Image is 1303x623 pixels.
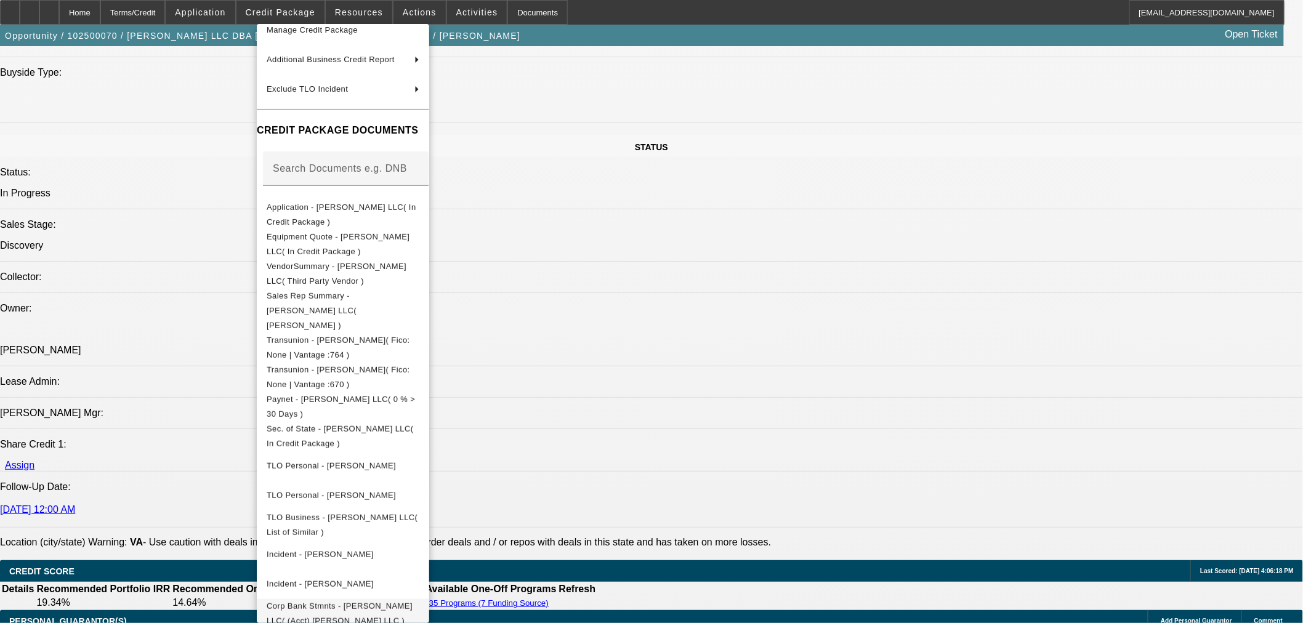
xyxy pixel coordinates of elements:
[257,421,429,451] button: Sec. of State - CJ Walker LLC( In Credit Package )
[257,480,429,510] button: TLO Personal - Walker, Clint
[267,335,410,359] span: Transunion - [PERSON_NAME]( Fico: None | Vantage :764 )
[267,424,414,448] span: Sec. of State - [PERSON_NAME] LLC( In Credit Package )
[267,579,374,588] span: Incident - [PERSON_NAME]
[257,539,429,569] button: Incident - Walker, Joann
[267,364,410,388] span: Transunion - [PERSON_NAME]( Fico: None | Vantage :670 )
[257,451,429,480] button: TLO Personal - Walker, Joann
[267,25,358,34] span: Manage Credit Package
[267,84,348,94] span: Exclude TLO Incident
[267,231,409,255] span: Equipment Quote - [PERSON_NAME] LLC( In Credit Package )
[267,512,418,536] span: TLO Business - [PERSON_NAME] LLC( List of Similar )
[267,55,395,64] span: Additional Business Credit Report
[267,490,396,499] span: TLO Personal - [PERSON_NAME]
[257,199,429,229] button: Application - CJ Walker LLC( In Credit Package )
[267,394,415,418] span: Paynet - [PERSON_NAME] LLC( 0 % > 30 Days )
[257,229,429,259] button: Equipment Quote - CJ Walker LLC( In Credit Package )
[257,332,429,362] button: Transunion - Walker, Joann( Fico: None | Vantage :764 )
[257,392,429,421] button: Paynet - CJ Walker LLC( 0 % > 30 Days )
[257,259,429,288] button: VendorSummary - CJ Walker LLC( Third Party Vendor )
[257,510,429,539] button: TLO Business - CJ Walker LLC( List of Similar )
[267,202,416,226] span: Application - [PERSON_NAME] LLC( In Credit Package )
[257,362,429,392] button: Transunion - Walker, Clint( Fico: None | Vantage :670 )
[267,460,396,470] span: TLO Personal - [PERSON_NAME]
[267,549,374,558] span: Incident - [PERSON_NAME]
[257,123,429,138] h4: CREDIT PACKAGE DOCUMENTS
[273,163,407,173] mat-label: Search Documents e.g. DNB
[267,261,406,285] span: VendorSummary - [PERSON_NAME] LLC( Third Party Vendor )
[257,569,429,598] button: Incident - Walker, Clint
[267,291,357,329] span: Sales Rep Summary - [PERSON_NAME] LLC( [PERSON_NAME] )
[257,288,429,332] button: Sales Rep Summary - CJ Walker LLC( Leach, Ethan )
